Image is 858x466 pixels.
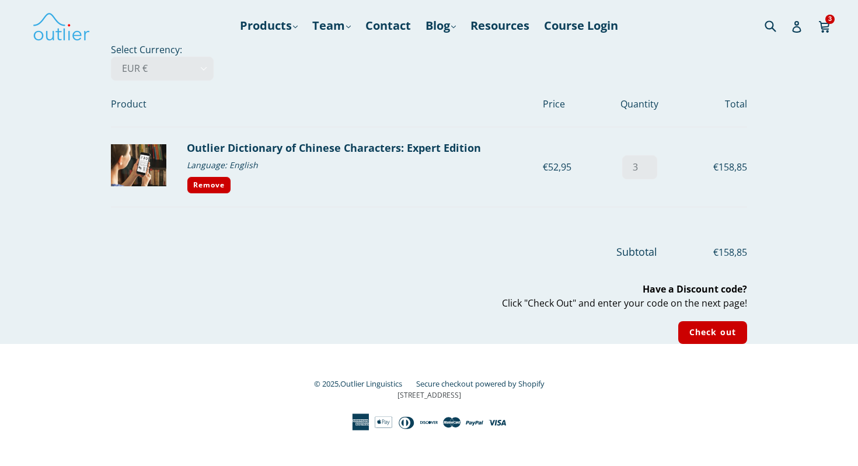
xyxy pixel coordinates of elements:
[538,15,624,36] a: Course Login
[643,283,747,295] b: Have a Discount code?
[32,9,90,43] img: Outlier Linguistics
[79,43,779,344] div: Select Currency:
[306,15,357,36] a: Team
[111,390,747,401] p: [STREET_ADDRESS]
[111,144,166,186] img: Outlier Dictionary of Chinese Characters: Expert Edition - English
[111,282,747,310] p: Click "Check Out" and enter your code on the next page!
[465,15,535,36] a: Resources
[234,15,304,36] a: Products
[678,81,747,127] th: Total
[187,156,534,174] div: Language: English
[825,15,835,23] span: 3
[420,15,462,36] a: Blog
[660,245,747,259] span: €158,85
[314,378,414,389] small: © 2025,
[601,81,678,127] th: Quantity
[340,378,402,389] a: Outlier Linguistics
[762,13,794,37] input: Search
[616,245,657,259] span: Subtotal
[360,15,417,36] a: Contact
[111,81,543,127] th: Product
[678,321,747,344] input: Check out
[187,141,481,155] a: Outlier Dictionary of Chinese Characters: Expert Edition
[543,160,601,174] div: €52,95
[543,81,601,127] th: Price
[678,160,747,174] div: €158,85
[818,12,832,39] a: 3
[416,378,545,389] a: Secure checkout powered by Shopify
[187,176,231,194] a: Remove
